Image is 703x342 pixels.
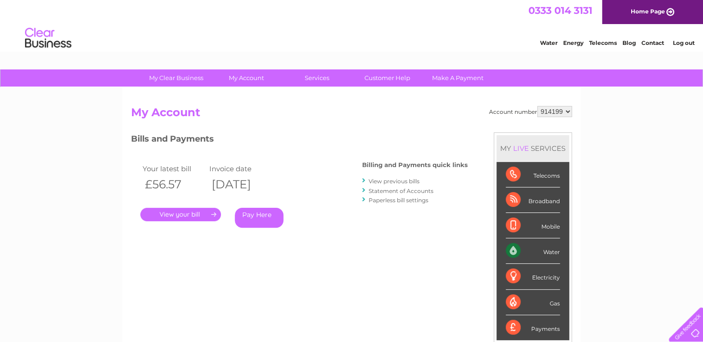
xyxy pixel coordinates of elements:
[589,39,617,46] a: Telecoms
[511,144,531,153] div: LIVE
[506,315,560,340] div: Payments
[506,187,560,213] div: Broadband
[506,238,560,264] div: Water
[362,162,468,168] h4: Billing and Payments quick links
[496,135,569,162] div: MY SERVICES
[369,197,428,204] a: Paperless bill settings
[235,208,283,228] a: Pay Here
[131,106,572,124] h2: My Account
[131,132,468,149] h3: Bills and Payments
[138,69,214,87] a: My Clear Business
[207,162,274,175] td: Invoice date
[25,24,72,52] img: logo.png
[506,213,560,238] div: Mobile
[641,39,664,46] a: Contact
[207,175,274,194] th: [DATE]
[140,162,207,175] td: Your latest bill
[140,175,207,194] th: £56.57
[540,39,558,46] a: Water
[506,162,560,187] div: Telecoms
[622,39,636,46] a: Blog
[420,69,496,87] a: Make A Payment
[506,264,560,289] div: Electricity
[133,5,571,45] div: Clear Business is a trading name of Verastar Limited (registered in [GEOGRAPHIC_DATA] No. 3667643...
[489,106,572,117] div: Account number
[369,187,433,194] a: Statement of Accounts
[208,69,285,87] a: My Account
[140,208,221,221] a: .
[369,178,420,185] a: View previous bills
[279,69,355,87] a: Services
[528,5,592,16] a: 0333 014 3131
[563,39,584,46] a: Energy
[672,39,694,46] a: Log out
[349,69,426,87] a: Customer Help
[506,290,560,315] div: Gas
